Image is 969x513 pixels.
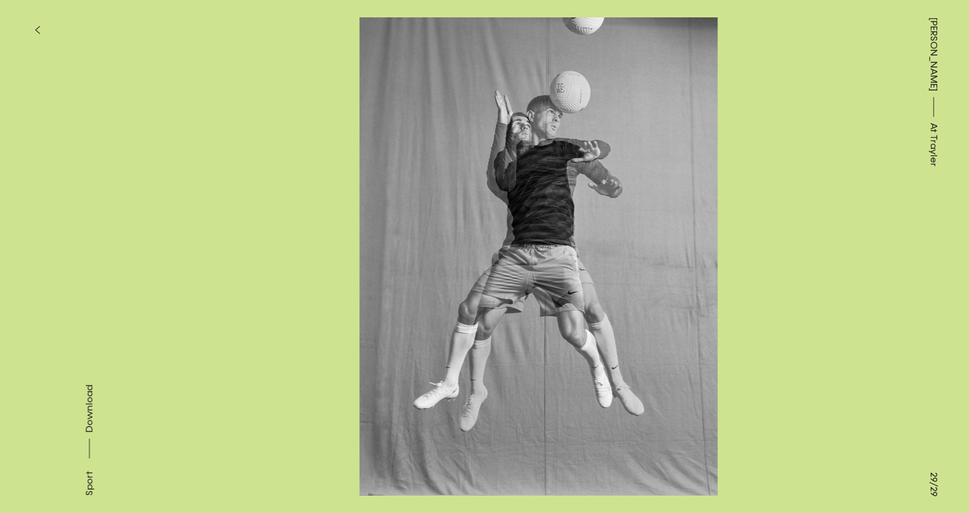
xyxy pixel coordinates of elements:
[926,123,941,167] span: At Trayler
[82,471,96,496] div: Sport
[926,17,941,91] a: [PERSON_NAME]
[83,385,95,433] span: Download
[82,385,96,464] button: Download asset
